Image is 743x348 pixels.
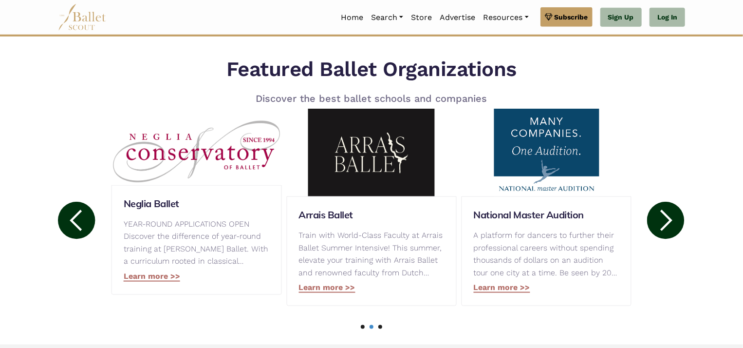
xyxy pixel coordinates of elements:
[219,91,524,106] p: Discover the best ballet schools and companies
[474,229,619,279] p: A platform for dancers to further their professional careers without spending thousands of dollar...
[600,8,642,27] a: Sign Up
[298,283,355,293] a: Learn more >>
[650,8,685,27] a: Log In
[555,12,588,22] span: Subscribe
[298,229,444,279] p: Train with World-Class Faculty at Arrais Ballet Summer Intensive! This summer, elevate your train...
[337,7,367,28] a: Home
[219,56,524,83] h5: Featured Ballet Organizations
[436,7,479,28] a: Advertise
[378,325,382,329] a: 3
[407,7,436,28] a: Store
[286,109,456,196] img: Arrais Ballet logo
[111,120,281,185] img: Neglia Ballet logo
[370,325,373,329] a: 2
[545,12,553,22] img: gem.svg
[361,325,365,329] a: 1
[462,109,632,196] img: National Master Audition logo
[479,7,532,28] a: Resources
[367,7,407,28] a: Search
[124,271,180,282] a: Learn more >>
[124,218,269,268] p: YEAR-ROUND APPLICATIONS OPEN Discover the difference of year-round training at [PERSON_NAME] Ball...
[540,7,593,27] a: Subscribe
[124,197,269,210] a: Neglia Ballet
[298,209,444,221] a: Arrais Ballet
[474,209,619,221] a: National Master Audition
[474,283,530,293] a: Learn more >>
